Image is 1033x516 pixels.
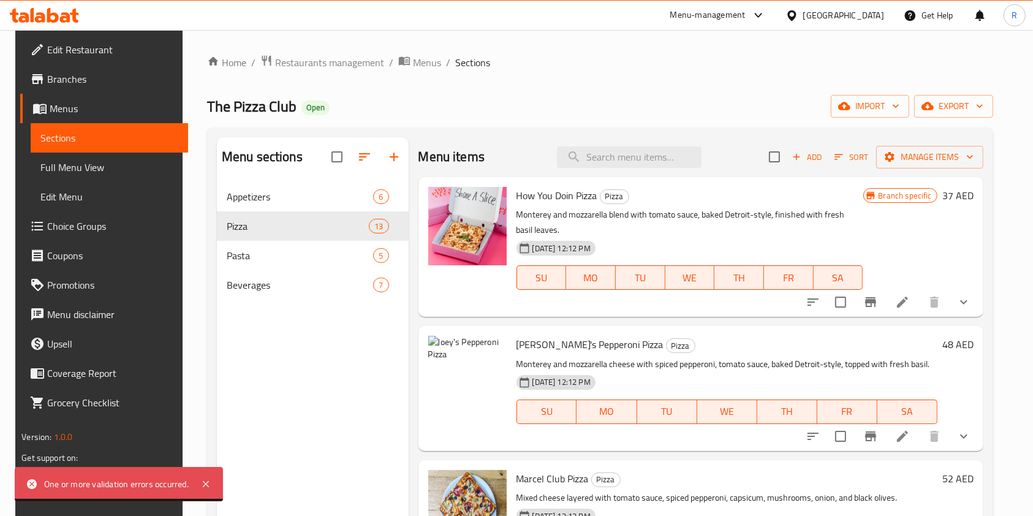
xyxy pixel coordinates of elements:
span: Promotions [47,278,178,292]
p: Monterey and mozzarella blend with tomato sauce, baked Detroit-style, finished with fresh basil l... [516,207,863,238]
span: Sort items [827,148,876,167]
a: Coupons [20,241,188,270]
span: Pizza [600,189,629,203]
div: items [373,248,388,263]
button: SU [516,400,577,424]
span: Appetizers [227,189,374,204]
svg: Show Choices [956,295,971,309]
span: Manage items [886,150,974,165]
span: Restaurants management [275,55,384,70]
span: Select all sections [324,144,350,170]
h6: 37 AED [942,187,974,204]
div: items [373,278,388,292]
span: TU [642,403,692,420]
span: Pizza [227,219,369,233]
p: Monterey and mozzarella cheese with spiced pepperoni, tomato sauce, baked Detroit-style, topped w... [516,357,937,372]
span: import [841,99,899,114]
div: Appetizers6 [217,182,409,211]
button: WE [665,265,715,290]
span: WE [702,403,752,420]
button: Add section [379,142,409,172]
button: TH [714,265,764,290]
li: / [251,55,255,70]
span: Pasta [227,248,374,263]
a: Restaurants management [260,55,384,70]
span: [PERSON_NAME]'s Pepperoni Pizza [516,335,664,354]
div: Pasta5 [217,241,409,270]
span: Pizza [592,472,620,487]
button: sort-choices [798,287,828,317]
button: import [831,95,909,118]
span: Select to update [828,423,853,449]
button: export [914,95,993,118]
a: Menu disclaimer [20,300,188,329]
span: Choice Groups [47,219,178,233]
div: Pizza [600,189,629,204]
span: [DATE] 12:12 PM [528,376,596,388]
span: 13 [369,221,388,232]
h2: Menu items [418,148,485,166]
a: Promotions [20,270,188,300]
span: [DATE] 12:12 PM [528,243,596,254]
div: [GEOGRAPHIC_DATA] [803,9,884,22]
a: Upsell [20,329,188,359]
button: TU [637,400,697,424]
img: How You Doin Pizza [428,187,507,265]
a: Coverage Report [20,359,188,388]
span: Upsell [47,336,178,351]
button: show more [949,422,978,451]
button: SA [814,265,863,290]
span: MO [571,269,611,287]
span: FR [822,403,872,420]
a: Grocery Checklist [20,388,188,417]
button: MO [566,265,616,290]
span: How You Doin Pizza [516,186,597,205]
a: Full Menu View [31,153,188,182]
span: 6 [374,191,388,203]
div: items [369,219,388,233]
span: Pizza [667,339,695,353]
span: Menus [413,55,441,70]
nav: Menu sections [217,177,409,305]
span: SU [522,269,562,287]
span: Edit Restaurant [47,42,178,57]
span: Menus [50,101,178,116]
a: Edit Menu [31,182,188,211]
div: Menu-management [670,8,746,23]
span: 7 [374,279,388,291]
button: sort-choices [798,422,828,451]
span: Beverages [227,278,374,292]
a: Edit menu item [895,295,910,309]
span: Sections [455,55,490,70]
span: Coverage Report [47,366,178,381]
span: SA [819,269,858,287]
span: Add [790,150,823,164]
div: Pizza13 [217,211,409,241]
button: SA [877,400,937,424]
input: search [557,146,702,168]
span: Grocery Checklist [47,395,178,410]
span: Sort sections [350,142,379,172]
button: WE [697,400,757,424]
a: Support.OpsPlatform [21,462,99,478]
button: Add [787,148,827,167]
a: Edit menu item [895,429,910,444]
a: Choice Groups [20,211,188,241]
span: export [924,99,983,114]
span: Menu disclaimer [47,307,178,322]
button: Sort [831,148,871,167]
span: R [1012,9,1017,22]
span: Add item [787,148,827,167]
p: Mixed cheese layered with tomato sauce, spiced pepperoni, capsicum, mushrooms, onion, and black o... [516,490,937,506]
span: FR [769,269,809,287]
button: TU [616,265,665,290]
button: delete [920,287,949,317]
div: Beverages7 [217,270,409,300]
span: MO [581,403,632,420]
a: Menus [20,94,188,123]
a: Menus [398,55,441,70]
span: TU [621,269,660,287]
span: 1.0.0 [54,429,73,445]
h6: 48 AED [942,336,974,353]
